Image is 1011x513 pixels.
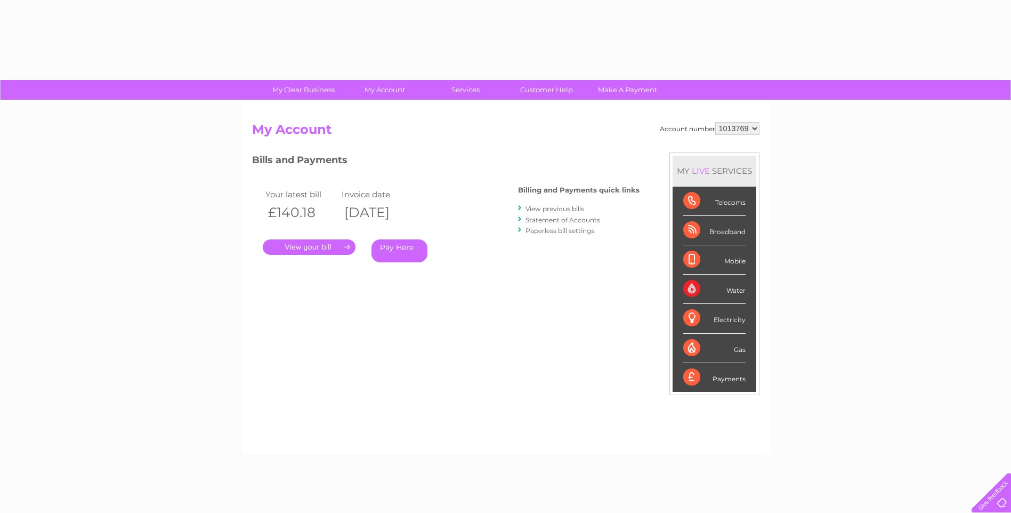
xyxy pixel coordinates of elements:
[263,202,339,223] th: £140.18
[518,186,640,194] h4: Billing and Payments quick links
[683,245,746,275] div: Mobile
[503,80,591,100] a: Customer Help
[673,156,756,186] div: MY SERVICES
[263,187,339,202] td: Your latest bill
[683,304,746,333] div: Electricity
[683,216,746,245] div: Broadband
[584,80,672,100] a: Make A Payment
[339,187,416,202] td: Invoice date
[260,80,347,100] a: My Clear Business
[422,80,509,100] a: Services
[525,216,600,224] a: Statement of Accounts
[683,363,746,392] div: Payments
[252,122,759,142] h2: My Account
[683,334,746,363] div: Gas
[371,239,427,262] a: Pay Here
[683,275,746,304] div: Water
[660,122,759,135] div: Account number
[252,153,640,171] h3: Bills and Payments
[525,227,594,235] a: Paperless bill settings
[690,166,712,176] div: LIVE
[683,187,746,216] div: Telecoms
[341,80,428,100] a: My Account
[263,239,355,255] a: .
[339,202,416,223] th: [DATE]
[525,205,584,213] a: View previous bills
